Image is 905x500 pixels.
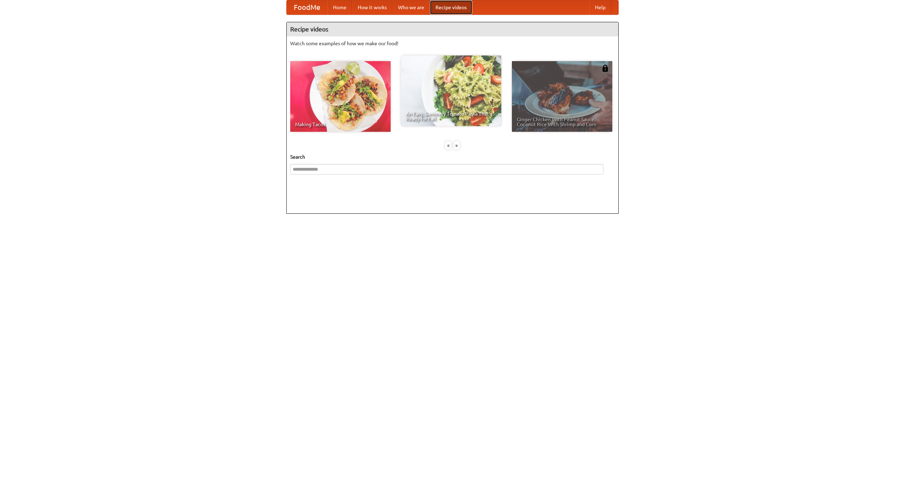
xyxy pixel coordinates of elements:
a: Home [327,0,352,14]
p: Watch some examples of how we make our food! [290,40,615,47]
a: Making Tacos [290,61,391,132]
a: How it works [352,0,392,14]
a: Who we are [392,0,430,14]
a: Recipe videos [430,0,472,14]
h5: Search [290,153,615,160]
div: « [445,141,451,150]
div: » [454,141,460,150]
span: An Easy, Summery Tomato Pasta That's Ready for Fall [406,111,496,121]
img: 483408.png [602,65,609,72]
a: FoodMe [287,0,327,14]
h4: Recipe videos [287,22,618,36]
a: Help [589,0,611,14]
a: An Easy, Summery Tomato Pasta That's Ready for Fall [401,55,501,126]
span: Making Tacos [295,122,386,127]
